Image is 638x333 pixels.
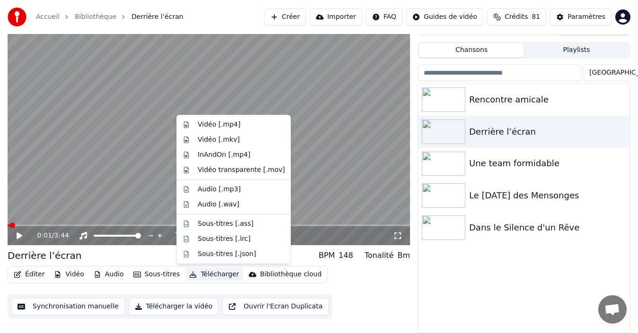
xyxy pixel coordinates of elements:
[75,12,116,22] a: Bibliothèque
[524,43,629,57] button: Playlists
[419,43,524,57] button: Chansons
[198,219,253,229] div: Sous-titres [.ass]
[397,250,410,261] div: Bm
[406,9,483,26] button: Guides de vidéo
[36,12,60,22] a: Accueil
[36,12,184,22] nav: breadcrumb
[198,150,251,160] div: InAndOn [.mp4]
[8,8,26,26] img: youka
[264,9,306,26] button: Créer
[469,157,626,170] div: Une team formidable
[310,9,362,26] button: Importer
[469,189,626,202] div: Le [DATE] des Mensonges
[185,268,243,281] button: Télécharger
[366,9,402,26] button: FAQ
[568,12,605,22] div: Paramètres
[198,135,240,145] div: Vidéo [.mkv]
[10,268,48,281] button: Éditer
[550,9,612,26] button: Paramètres
[339,250,353,261] div: 148
[532,12,540,22] span: 81
[598,295,627,324] div: Ouvrir le chat
[11,298,125,315] button: Synchronisation manuelle
[198,200,239,209] div: Audio [.wav]
[198,234,251,244] div: Sous-titres [.lrc]
[469,125,626,138] div: Derrière l’écran
[487,9,546,26] button: Crédits81
[37,231,52,240] span: 0:01
[222,298,329,315] button: Ouvrir l'Ecran Duplicata
[8,249,81,262] div: Derrière l’écran
[90,268,128,281] button: Audio
[469,93,626,106] div: Rencontre amicale
[198,120,240,129] div: Vidéo [.mp4]
[365,250,394,261] div: Tonalité
[505,12,528,22] span: Crédits
[131,12,184,22] span: Derrière l’écran
[50,268,87,281] button: Vidéo
[130,268,184,281] button: Sous-titres
[198,249,256,259] div: Sous-titres [.json]
[469,221,626,234] div: Dans le Silence d'un Rêve
[37,231,60,240] div: /
[129,298,219,315] button: Télécharger la vidéo
[319,250,335,261] div: BPM
[260,270,322,279] div: Bibliothèque cloud
[54,231,69,240] span: 3:44
[198,165,285,175] div: Vidéo transparente [.mov]
[198,185,241,194] div: Audio [.mp3]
